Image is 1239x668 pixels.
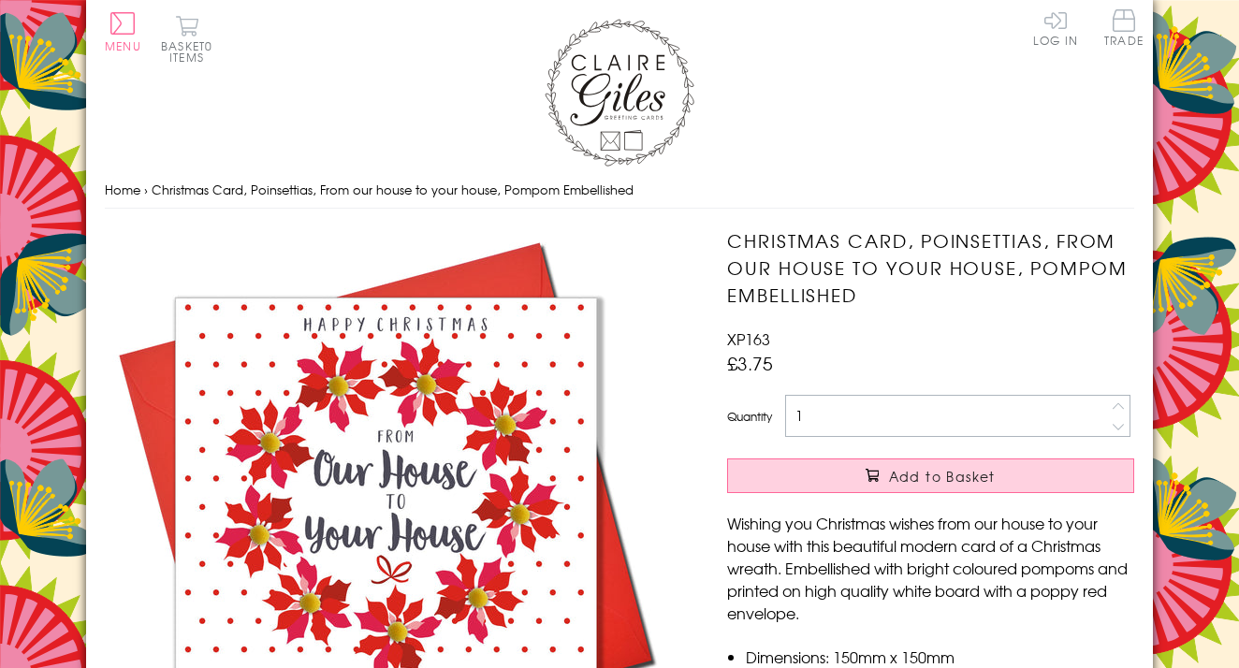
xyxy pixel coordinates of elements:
[169,37,212,65] span: 0 items
[144,181,148,198] span: ›
[727,512,1134,624] p: Wishing you Christmas wishes from our house to your house with this beautiful modern card of a Ch...
[105,37,141,54] span: Menu
[727,458,1134,493] button: Add to Basket
[105,12,141,51] button: Menu
[746,646,1134,668] li: Dimensions: 150mm x 150mm
[105,181,140,198] a: Home
[1033,9,1078,46] a: Log In
[727,327,770,350] span: XP163
[889,467,996,486] span: Add to Basket
[727,408,772,425] label: Quantity
[545,19,694,167] img: Claire Giles Greetings Cards
[161,15,212,63] button: Basket0 items
[1104,9,1144,50] a: Trade
[727,227,1134,308] h1: Christmas Card, Poinsettias, From our house to your house, Pompom Embellished
[727,350,773,376] span: £3.75
[1104,9,1144,46] span: Trade
[152,181,634,198] span: Christmas Card, Poinsettias, From our house to your house, Pompom Embellished
[105,171,1134,210] nav: breadcrumbs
